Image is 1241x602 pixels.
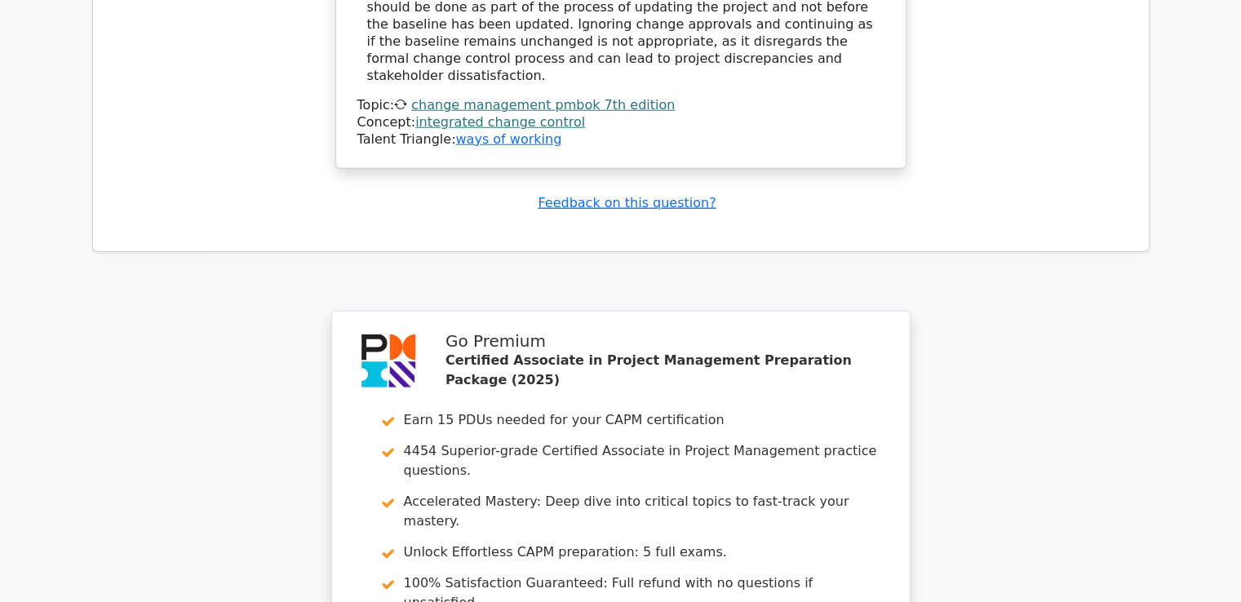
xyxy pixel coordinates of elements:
div: Concept: [357,114,884,131]
a: integrated change control [415,114,585,130]
a: ways of working [455,131,561,147]
a: change management pmbok 7th edition [411,97,675,113]
a: Feedback on this question? [538,195,716,210]
div: Talent Triangle: [357,97,884,148]
div: Topic: [357,97,884,114]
